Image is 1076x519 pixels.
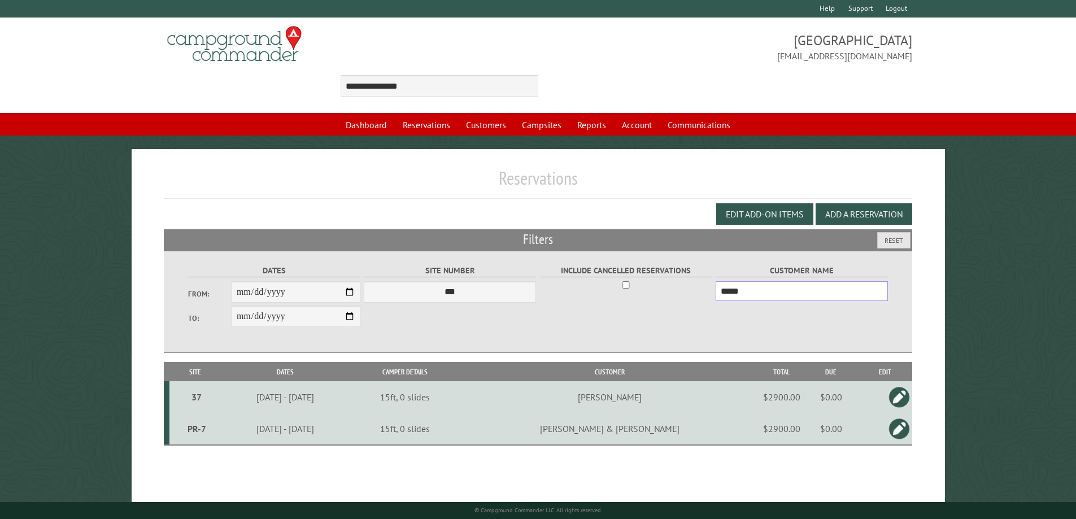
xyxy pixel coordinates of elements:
[459,114,513,136] a: Customers
[164,229,913,251] h2: Filters
[169,362,221,382] th: Site
[349,362,460,382] th: Camper Details
[570,114,613,136] a: Reports
[349,381,460,413] td: 15ft, 0 slides
[858,362,913,382] th: Edit
[515,114,568,136] a: Campsites
[364,264,536,277] label: Site Number
[339,114,394,136] a: Dashboard
[460,413,759,445] td: [PERSON_NAME] & [PERSON_NAME]
[759,381,804,413] td: $2900.00
[540,264,712,277] label: Include Cancelled Reservations
[174,391,220,403] div: 37
[716,203,813,225] button: Edit Add-on Items
[759,413,804,445] td: $2900.00
[759,362,804,382] th: Total
[349,413,460,445] td: 15ft, 0 slides
[816,203,912,225] button: Add a Reservation
[188,289,231,299] label: From:
[221,362,349,382] th: Dates
[223,423,347,434] div: [DATE] - [DATE]
[615,114,659,136] a: Account
[804,413,858,445] td: $0.00
[460,362,759,382] th: Customer
[174,423,220,434] div: PR-7
[804,362,858,382] th: Due
[223,391,347,403] div: [DATE] - [DATE]
[164,22,305,66] img: Campground Commander
[188,264,360,277] label: Dates
[188,313,231,324] label: To:
[460,381,759,413] td: [PERSON_NAME]
[716,264,888,277] label: Customer Name
[804,381,858,413] td: $0.00
[877,232,911,248] button: Reset
[661,114,737,136] a: Communications
[396,114,457,136] a: Reservations
[164,167,913,198] h1: Reservations
[474,507,602,514] small: © Campground Commander LLC. All rights reserved.
[538,31,913,63] span: [GEOGRAPHIC_DATA] [EMAIL_ADDRESS][DOMAIN_NAME]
